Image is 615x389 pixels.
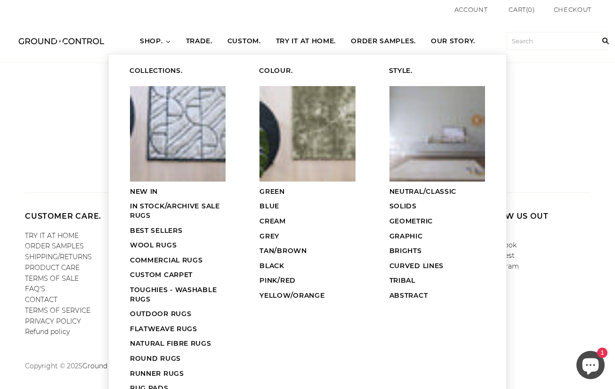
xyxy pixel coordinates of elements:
span: YELLOW/ORANGE [259,291,324,300]
a: SHOP. [132,28,178,55]
span: BRIGHTS [389,246,422,255]
a: Refund policy [25,327,70,336]
input: Search [507,32,608,50]
span: TOUGHIES - WASHABLE RUGS [130,286,217,303]
span: GREY [259,232,279,240]
span: NEUTRAL/CLASSIC [389,187,457,196]
a: ORDER SAMPLES [25,242,84,250]
p: This collection is empty. [16,174,599,184]
p: Copyright © 2025 . [25,361,307,372]
a: Submenu item [247,83,367,184]
span: ORDER SAMPLES. [351,37,416,46]
a: PRODUCT CARE [25,263,80,272]
a: SHIPPING/RETURNS [25,253,92,261]
a: NEUTRAL/CLASSIC [377,184,497,199]
a: TERMS OF SERVICE [25,306,90,315]
span: WOOL RUGS [130,241,177,249]
span: COMMERCIAL RUGS [130,256,203,264]
span: GEOMETRIC [389,217,433,225]
span: COLLECTIONS. [129,66,182,76]
span: GREEN [259,187,285,196]
a: Account [454,6,488,13]
span: IN STOCK/ARCHIVE SALE RUGS [130,202,220,220]
input: Search [596,19,615,63]
span: TAN/BROWN [259,246,307,255]
a: NEW IN [118,184,238,199]
a: BLACK [247,259,367,274]
a: TRY IT AT HOME. [268,28,344,55]
a: TRIBAL [377,273,497,288]
a: YELLOW/ORANGE [247,288,367,303]
a: OUR STORY. [423,28,483,55]
a: CREAM [247,214,367,229]
a: GREY [247,229,367,244]
span: RUNNER RUGS [130,369,184,378]
a: SOLIDS [377,199,497,214]
span: SOLIDS [389,202,417,210]
a: CUSTOM. [220,28,268,55]
span: PINK/RED [259,276,296,285]
a: COLOUR. [247,64,367,79]
span: TRIBAL [389,276,415,285]
a: PINK/RED [247,273,367,288]
a: TERMS OF SALE [25,274,79,283]
span: FLATWEAVE RUGS [130,325,197,333]
a: IN STOCK/ARCHIVE SALE RUGS [118,199,238,223]
a: ROUND RUGS [118,351,238,366]
a: Submenu item [118,83,238,184]
a: Cart(0) [509,5,535,15]
a: TRY IT AT HOME [25,231,79,240]
span: NATURAL FIBRE RUGS [130,339,211,348]
a: TAN/BROWN [247,244,367,259]
span: NEW IN [130,187,158,196]
a: PRIVACY POLICY [25,317,81,325]
a: BLUE [247,199,367,214]
a: WOOL RUGS [118,238,238,253]
h4: CUSTOMER CARE. [25,212,124,221]
inbox-online-store-chat: Shopify online store chat [574,351,607,381]
span: CUSTOM. [227,37,261,46]
a: Ground Control Rugs [82,362,153,370]
span: TRADE. [186,37,212,46]
a: GRAPHIC [377,229,497,244]
a: STYLE. [377,64,497,79]
a: GREEN [247,184,367,199]
a: COMMERCIAL RUGS [118,253,238,268]
span: GRAPHIC [389,232,423,240]
a: OUTDOOR RUGS [118,307,238,322]
span: ROUND RUGS [130,354,181,363]
a: NATURAL FIBRE RUGS [118,336,238,351]
span: SHOP. [140,37,163,46]
a: FAQ'S [25,285,45,293]
a: CUSTOM CARPET [118,268,238,283]
a: ABSTRACT [377,288,497,303]
span: BEST SELLERS [130,226,182,235]
span: OUTDOOR RUGS [130,310,191,318]
a: BEST SELLERS [118,223,238,238]
a: Submenu item [377,83,497,184]
span: OUR STORY. [431,37,475,46]
span: CREAM [259,217,286,225]
a: GEOMETRIC [377,214,497,229]
span: BLUE [259,202,279,210]
a: FLATWEAVE RUGS [118,322,238,337]
a: RUNNER RUGS [118,366,238,381]
h4: Follow us out there [477,212,576,230]
span: TRY IT AT HOME. [276,37,336,46]
a: TOUGHIES - WASHABLE RUGS [118,283,238,307]
a: CONTACT [25,295,57,304]
span: COLOUR. [259,66,292,76]
a: TRADE. [178,28,220,55]
a: COLLECTIONS. [118,64,238,79]
a: BRIGHTS [377,244,497,259]
a: ORDER SAMPLES. [343,28,423,55]
span: CUSTOM CARPET [130,270,193,279]
span: BLACK [259,262,284,270]
span: STYLE. [389,66,413,76]
img: Submenu item [389,86,485,182]
a: CURVED LINES [377,259,497,274]
span: 0 [528,6,533,13]
span: ABSTRACT [389,291,428,300]
img: Submenu item [130,86,226,182]
span: CURVED LINES [389,262,444,270]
